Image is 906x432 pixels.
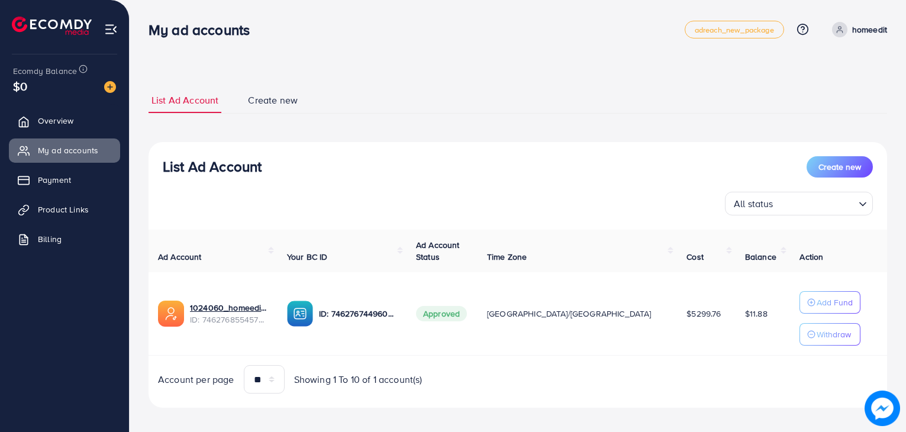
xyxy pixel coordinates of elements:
[745,308,768,320] span: $11.88
[9,109,120,133] a: Overview
[190,314,268,325] span: ID: 7462768554572742672
[799,251,823,263] span: Action
[319,307,397,321] p: ID: 7462767449604177937
[745,251,776,263] span: Balance
[817,327,851,341] p: Withdraw
[38,144,98,156] span: My ad accounts
[686,251,704,263] span: Cost
[9,168,120,192] a: Payment
[104,81,116,93] img: image
[163,158,262,175] h3: List Ad Account
[9,227,120,251] a: Billing
[487,308,652,320] span: [GEOGRAPHIC_DATA]/[GEOGRAPHIC_DATA]
[827,22,887,37] a: homeedit
[865,391,900,426] img: image
[13,78,27,95] span: $0
[799,323,860,346] button: Withdraw
[151,94,218,107] span: List Ad Account
[777,193,854,212] input: Search for option
[818,161,861,173] span: Create new
[248,94,298,107] span: Create new
[158,301,184,327] img: ic-ads-acc.e4c84228.svg
[725,192,873,215] div: Search for option
[104,22,118,36] img: menu
[190,302,268,326] div: <span class='underline'>1024060_homeedit7_1737561213516</span></br>7462768554572742672
[287,251,328,263] span: Your BC ID
[852,22,887,37] p: homeedit
[38,204,89,215] span: Product Links
[9,198,120,221] a: Product Links
[38,233,62,245] span: Billing
[817,295,853,310] p: Add Fund
[731,195,776,212] span: All status
[416,306,467,321] span: Approved
[294,373,423,386] span: Showing 1 To 10 of 1 account(s)
[799,291,860,314] button: Add Fund
[807,156,873,178] button: Create new
[9,138,120,162] a: My ad accounts
[149,21,259,38] h3: My ad accounts
[158,251,202,263] span: Ad Account
[487,251,527,263] span: Time Zone
[13,65,77,77] span: Ecomdy Balance
[38,115,73,127] span: Overview
[287,301,313,327] img: ic-ba-acc.ded83a64.svg
[158,373,234,386] span: Account per page
[416,239,460,263] span: Ad Account Status
[686,308,721,320] span: $5299.76
[12,17,92,35] img: logo
[685,21,784,38] a: adreach_new_package
[38,174,71,186] span: Payment
[190,302,268,314] a: 1024060_homeedit7_1737561213516
[695,26,774,34] span: adreach_new_package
